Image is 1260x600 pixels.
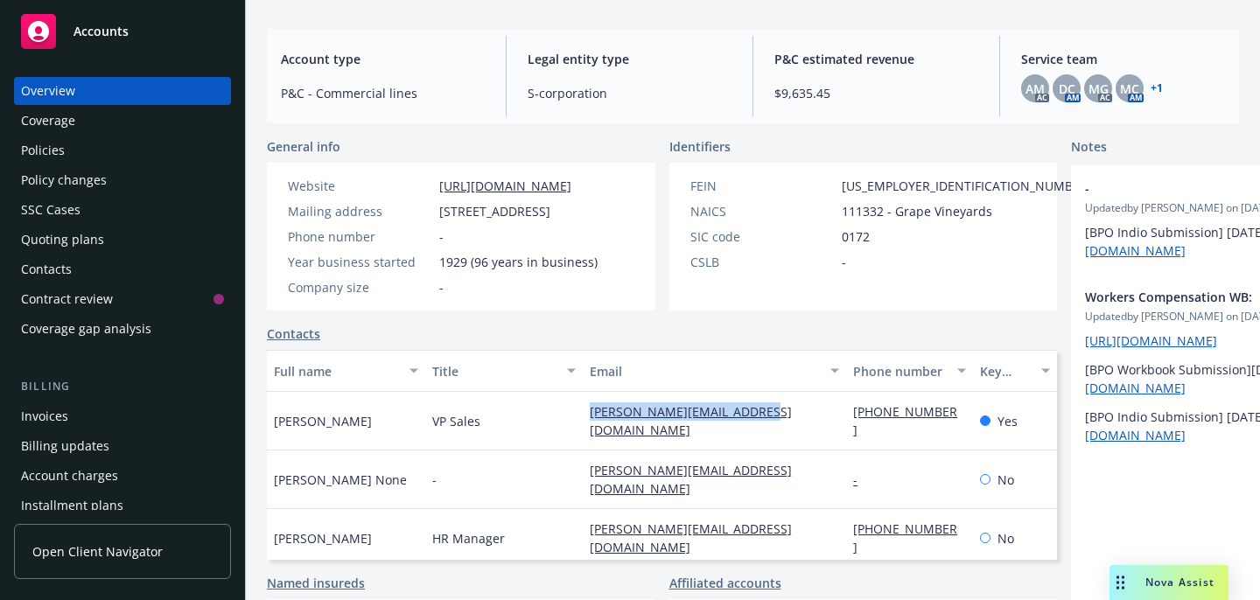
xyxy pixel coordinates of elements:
span: Nova Assist [1145,575,1214,590]
div: Company size [288,278,432,297]
div: CSLB [690,253,835,271]
a: Coverage gap analysis [14,315,231,343]
span: P&C - Commercial lines [281,84,485,102]
a: [PERSON_NAME][EMAIL_ADDRESS][DOMAIN_NAME] [590,462,792,497]
a: [URL][DOMAIN_NAME] [439,178,571,194]
a: Quoting plans [14,226,231,254]
button: Full name [267,350,425,392]
a: Invoices [14,402,231,430]
span: S-corporation [528,84,731,102]
span: MC [1120,80,1139,98]
span: - [439,227,444,246]
span: Notes [1071,137,1107,158]
div: Drag to move [1109,565,1131,600]
div: Policy changes [21,166,107,194]
a: [PERSON_NAME][EMAIL_ADDRESS][DOMAIN_NAME] [590,403,792,438]
span: Legal entity type [528,50,731,68]
a: Coverage [14,107,231,135]
div: Phone number [288,227,432,246]
a: Contacts [267,324,320,343]
a: Installment plans [14,492,231,520]
a: Account charges [14,462,231,490]
div: Policies [21,136,65,164]
span: AM [1025,80,1045,98]
span: MG [1088,80,1109,98]
span: Service team [1021,50,1225,68]
span: 0172 [842,227,870,246]
button: Phone number [846,350,972,392]
span: 111332 - Grape Vineyards [842,202,992,220]
button: Key contact [973,350,1057,392]
span: [US_EMPLOYER_IDENTIFICATION_NUMBER] [842,177,1092,195]
div: Contacts [21,255,72,283]
span: [PERSON_NAME] [274,529,372,548]
div: Phone number [853,362,946,380]
div: Year business started [288,253,432,271]
button: Title [425,350,584,392]
a: Policies [14,136,231,164]
div: Installment plans [21,492,123,520]
span: HR Manager [432,529,505,548]
a: Contract review [14,285,231,313]
div: Quoting plans [21,226,104,254]
span: General info [267,137,340,156]
div: SSC Cases [21,196,80,224]
button: Nova Assist [1109,565,1228,600]
a: Accounts [14,7,231,56]
div: Billing [14,378,231,395]
span: Identifiers [669,137,731,156]
span: [PERSON_NAME] None [274,471,407,489]
div: Website [288,177,432,195]
span: Accounts [73,24,129,38]
div: Account charges [21,462,118,490]
div: Coverage gap analysis [21,315,151,343]
span: DC [1059,80,1075,98]
span: P&C estimated revenue [774,50,978,68]
span: No [997,529,1014,548]
div: Contract review [21,285,113,313]
span: No [997,471,1014,489]
div: Full name [274,362,399,380]
div: Mailing address [288,202,432,220]
div: Billing updates [21,432,109,460]
div: SIC code [690,227,835,246]
span: $9,635.45 [774,84,978,102]
button: Email [583,350,846,392]
span: Account type [281,50,485,68]
a: SSC Cases [14,196,231,224]
a: Contacts [14,255,231,283]
div: FEIN [690,177,835,195]
span: Yes [997,412,1018,430]
a: +1 [1151,83,1163,94]
a: Named insureds [267,574,365,592]
a: Affiliated accounts [669,574,781,592]
div: NAICS [690,202,835,220]
div: Coverage [21,107,75,135]
span: - [439,278,444,297]
span: VP Sales [432,412,480,430]
div: Email [590,362,820,380]
span: Open Client Navigator [32,542,163,561]
div: Overview [21,77,75,105]
a: Billing updates [14,432,231,460]
a: [PHONE_NUMBER] [853,403,957,438]
a: [URL][DOMAIN_NAME] [1085,332,1217,349]
span: 1929 (96 years in business) [439,253,598,271]
div: Invoices [21,402,68,430]
span: - [432,471,437,489]
a: [PHONE_NUMBER] [853,520,957,555]
a: Policy changes [14,166,231,194]
div: Key contact [980,362,1031,380]
span: [STREET_ADDRESS] [439,202,550,220]
a: - [853,471,871,488]
a: [PERSON_NAME][EMAIL_ADDRESS][DOMAIN_NAME] [590,520,792,555]
span: - [842,253,846,271]
div: Title [432,362,557,380]
span: [PERSON_NAME] [274,412,372,430]
a: Overview [14,77,231,105]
